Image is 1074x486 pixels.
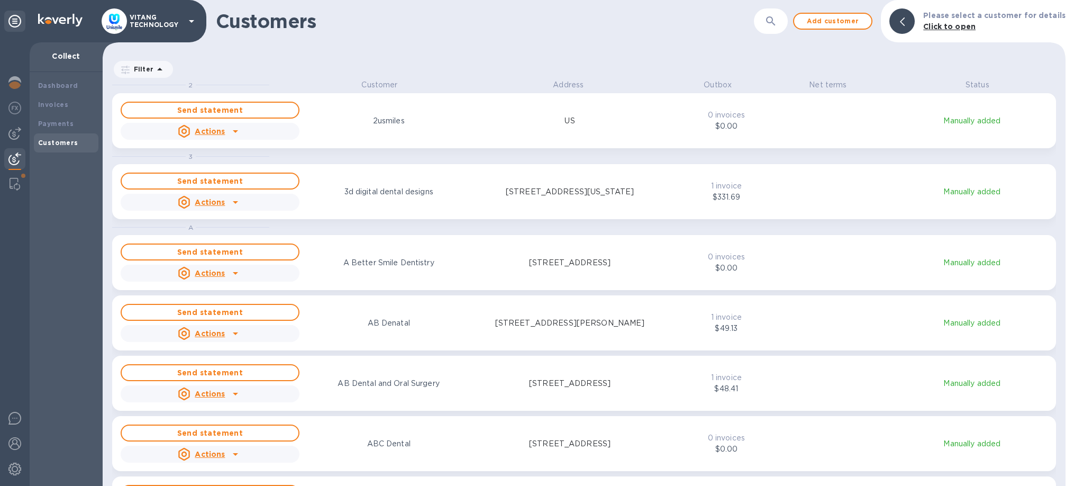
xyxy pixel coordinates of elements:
[130,104,290,116] span: Send statement
[112,235,1056,290] button: Send statementActionsA Better Smile Dentistry[STREET_ADDRESS]0 invoices$0.00Manually added
[188,223,193,231] span: A
[112,295,1056,350] button: Send statementActionsAB Denatal[STREET_ADDRESS][PERSON_NAME]1 invoice$49.13Manually added
[803,15,863,28] span: Add customer
[895,378,1050,389] p: Manually added
[506,186,634,197] p: [STREET_ADDRESS][US_STATE]
[678,79,757,91] p: Outbox
[690,110,763,121] p: 0 invoices
[38,14,83,26] img: Logo
[565,115,575,127] p: US
[130,14,183,29] p: VITANG TECHNOLOGY
[130,65,153,74] p: Filter
[344,186,433,197] p: 3d digital dental designs
[112,356,1056,411] button: Send statementActionsAB Dental and Oral Surgery[STREET_ADDRESS]1 invoice$48.41Manually added
[529,438,611,449] p: [STREET_ADDRESS]
[188,81,193,89] span: 2
[121,364,299,381] button: Send statement
[195,127,225,136] u: Actions
[895,438,1050,449] p: Manually added
[338,378,439,389] p: AB Dental and Oral Surgery
[121,173,299,190] button: Send statement
[38,101,68,109] b: Invoices
[38,120,74,128] b: Payments
[529,378,611,389] p: [STREET_ADDRESS]
[367,438,411,449] p: ABC Dental
[789,79,868,91] p: Net terms
[130,246,290,258] span: Send statement
[112,164,1056,219] button: Send statementActions3d digital dental designs[STREET_ADDRESS][US_STATE]1 invoice$331.69Manually ...
[301,79,458,91] p: Customer
[923,22,976,31] b: Click to open
[895,115,1050,127] p: Manually added
[690,444,763,455] p: $0.00
[4,11,25,32] div: Unpin categories
[38,51,94,61] p: Collect
[195,269,225,277] u: Actions
[112,416,1056,471] button: Send statementActionsABC Dental[STREET_ADDRESS]0 invoices$0.00Manually added
[8,102,21,114] img: Foreign exchange
[690,372,763,383] p: 1 invoice
[195,198,225,206] u: Actions
[690,312,763,323] p: 1 invoice
[195,450,225,458] u: Actions
[690,383,763,394] p: $48.41
[130,427,290,439] span: Send statement
[38,82,78,89] b: Dashboard
[490,79,647,91] p: Address
[895,257,1050,268] p: Manually added
[121,304,299,321] button: Send statement
[690,192,763,203] p: $331.69
[690,263,763,274] p: $0.00
[188,152,193,160] span: 3
[895,186,1050,197] p: Manually added
[793,13,872,30] button: Add customer
[495,318,645,329] p: [STREET_ADDRESS][PERSON_NAME]
[130,366,290,379] span: Send statement
[373,115,405,127] p: 2usmiles
[195,329,225,338] u: Actions
[690,251,763,263] p: 0 invoices
[368,318,410,329] p: AB Denatal
[690,323,763,334] p: $49.13
[690,121,763,132] p: $0.00
[121,425,299,442] button: Send statement
[195,390,225,398] u: Actions
[121,102,299,119] button: Send statement
[130,306,290,319] span: Send statement
[130,175,290,187] span: Send statement
[529,257,611,268] p: [STREET_ADDRESS]
[923,11,1066,20] b: Please select a customer for details
[343,257,434,268] p: A Better Smile Dentistry
[216,10,754,32] h1: Customers
[112,93,1056,148] button: Send statementActions2usmilesUS0 invoices$0.00Manually added
[121,244,299,260] button: Send statement
[112,79,1066,486] div: grid
[899,79,1056,91] p: Status
[690,181,763,192] p: 1 invoice
[38,139,78,147] b: Customers
[690,433,763,444] p: 0 invoices
[895,318,1050,329] p: Manually added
